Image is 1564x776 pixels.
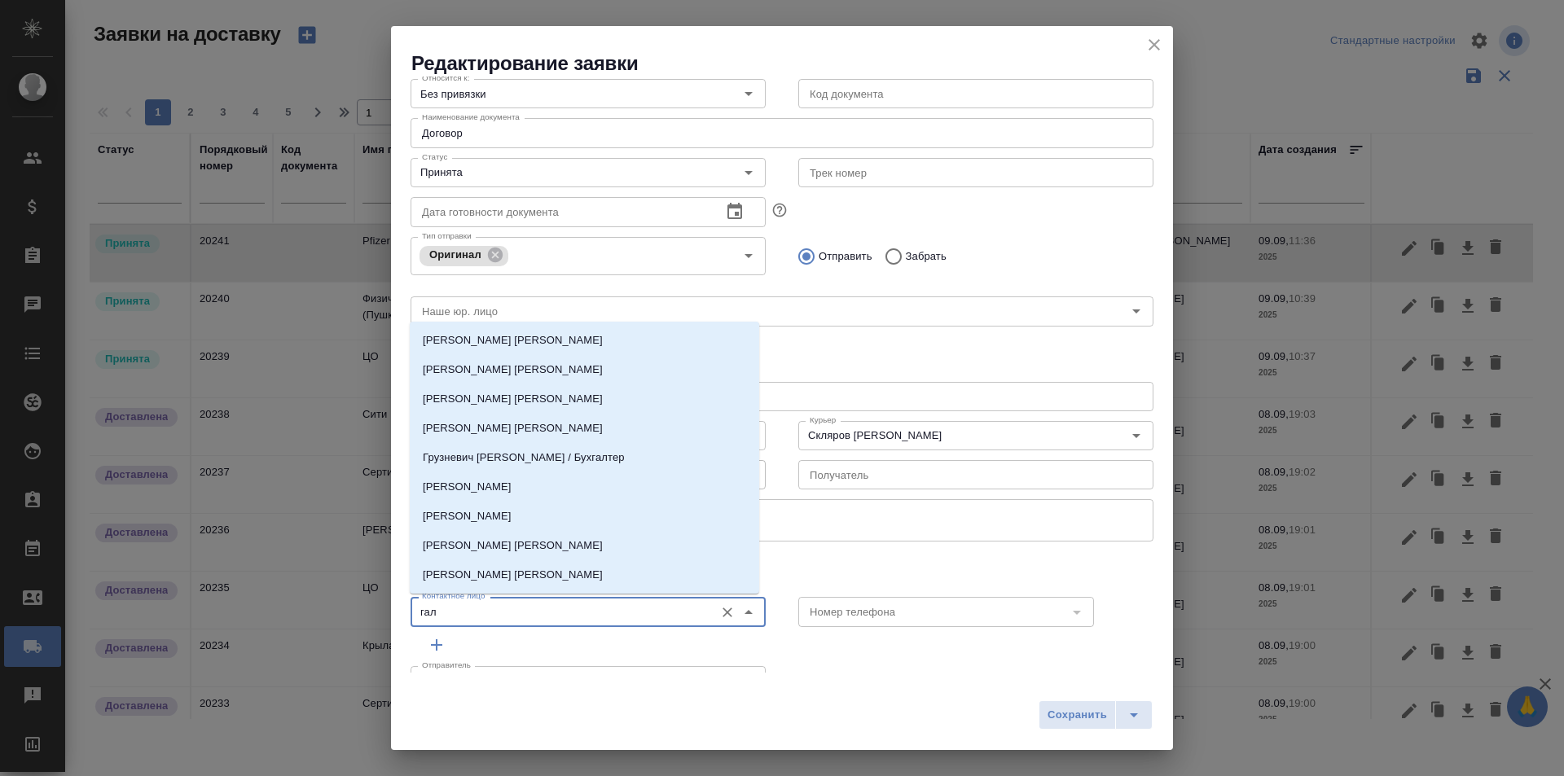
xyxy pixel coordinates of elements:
button: Close [737,601,760,624]
button: Open [737,244,760,267]
p: [PERSON_NAME] [PERSON_NAME] [423,362,603,378]
p: Забрать [906,248,947,265]
span: Оригинал [420,248,491,261]
button: Добавить [411,630,463,660]
p: [PERSON_NAME] [PERSON_NAME] [423,537,603,554]
button: Open [737,161,760,184]
h2: Редактирование заявки [411,50,1173,77]
button: Если заполнить эту дату, автоматически создастся заявка, чтобы забрать готовые документы [769,199,790,221]
div: split button [1039,700,1153,730]
textarea: [STREET_ADDRESS] этаж, БЦ «Башня на Набережной» (Блок С) [422,390,1142,402]
button: close [1142,33,1166,57]
textarea: Забрать договор у клиента [PERSON_NAME], [PHONE_NUMBER] [422,508,1142,533]
button: Open [1125,300,1148,322]
button: Очистить [716,601,739,624]
p: Грузневич [PERSON_NAME] / Бухгалтер [423,449,625,466]
p: [PERSON_NAME] [423,479,512,495]
p: [PERSON_NAME] [PERSON_NAME] [423,391,603,407]
p: [PERSON_NAME] [PERSON_NAME] [423,567,603,583]
p: Отправить [819,248,872,265]
div: Оригинал [420,246,508,266]
p: [PERSON_NAME] [423,508,512,524]
button: Сохранить [1039,700,1116,730]
button: Open [737,669,760,692]
button: Open [737,82,760,105]
span: Сохранить [1048,706,1107,725]
p: [PERSON_NAME] [PERSON_NAME] [423,420,603,436]
button: Open [1125,424,1148,447]
p: [PERSON_NAME] [PERSON_NAME] [423,332,603,349]
h4: Параметры доставки [411,349,1153,369]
